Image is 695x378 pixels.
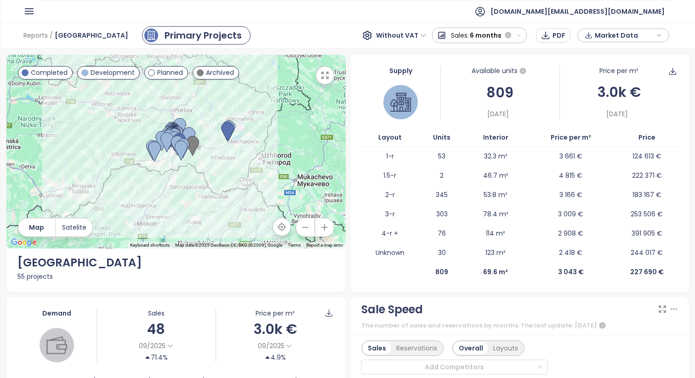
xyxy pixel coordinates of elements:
div: Price per m² [256,308,295,318]
span: PDF [553,30,565,40]
p: 3 043 € [558,267,584,277]
span: [DATE] [487,109,509,119]
div: 809 [441,82,559,103]
p: 123 m² [485,248,506,258]
a: Report a map error [306,243,343,248]
span: Sales: [451,27,469,44]
div: Demand [17,308,97,318]
p: 253 506 € [631,209,663,219]
td: 3-r [361,204,419,224]
p: 3 661 € [559,151,582,161]
div: The number of sales and reservations by months. The last update: [DATE] [361,320,678,331]
p: 30 [438,248,446,258]
p: 227 690 € [630,267,664,277]
div: Overall [454,342,488,355]
div: 71.4% [144,352,168,362]
td: 4-r + [361,224,419,243]
span: 09/2025 [258,341,285,351]
button: Sales:6 months [432,28,527,43]
p: 2 418 € [559,248,582,258]
img: wallet [46,335,67,355]
span: Completed [31,68,68,78]
p: 114 m² [486,228,505,238]
span: Market Data [595,28,654,42]
div: Reservations [391,342,442,355]
p: 78.4 m² [483,209,508,219]
button: Keyboard shortcuts [130,242,170,248]
span: caret-up [264,354,271,361]
p: 32.3 m² [484,151,507,161]
div: Available units [441,66,559,77]
td: 1-r [361,147,419,166]
span: Archived [206,68,234,78]
p: 53 [438,151,445,161]
p: 76 [438,228,446,238]
a: primary [142,26,251,45]
p: 391 905 € [632,228,662,238]
td: 2-r [361,185,419,204]
div: 55 projects [17,271,335,282]
span: Map data ©2025 GeoBasis-DE/BKG (©2009), Google [175,243,282,248]
th: Price [615,129,678,147]
div: [GEOGRAPHIC_DATA] [17,254,335,271]
p: 244 017 € [631,248,663,258]
div: Primary Projects [165,28,242,42]
p: 53.8 m² [484,190,507,200]
span: 09/2025 [139,341,165,351]
div: Layouts [488,342,523,355]
th: Price per m² [526,129,615,147]
span: / [50,27,53,44]
p: 345 [436,190,448,200]
span: 6 months [470,27,501,44]
span: Map [29,222,44,232]
th: Units [419,129,465,147]
div: Sales [363,342,391,355]
p: 303 [436,209,448,219]
button: PDF [536,28,570,43]
p: 3 166 € [559,190,582,200]
span: Reports [23,27,48,44]
p: 2 [440,170,444,181]
span: [GEOGRAPHIC_DATA] [55,27,128,44]
p: 69.6 m² [483,267,508,277]
div: 48 [97,318,216,340]
span: Planned [157,68,183,78]
th: Interior [465,129,526,147]
span: Development [91,68,135,78]
span: Satelite [62,222,86,232]
div: 3.0k € [216,318,335,340]
img: house [390,92,411,113]
div: Sale Speed [361,301,423,318]
a: Open this area in Google Maps (opens a new window) [9,237,39,248]
td: 1.5-r [361,166,419,185]
button: Satelite [56,218,92,237]
div: 4.9% [264,352,286,362]
p: 124 613 € [632,151,661,161]
p: 183 167 € [632,190,661,200]
p: 46.7 m² [483,170,508,181]
p: 3 009 € [558,209,583,219]
div: button [582,28,664,42]
button: Map [18,218,55,237]
div: 3.0k € [560,81,678,103]
div: Sales [97,308,216,318]
p: 809 [435,267,448,277]
span: [DATE] [606,109,628,119]
td: Unknown [361,243,419,262]
p: 2 908 € [558,228,583,238]
a: Terms (opens in new tab) [288,243,301,248]
span: Without VAT [376,28,427,42]
th: Layout [361,129,419,147]
div: Supply [361,66,441,76]
span: caret-up [144,354,151,361]
div: Price per m² [599,66,638,76]
p: 222 371 € [632,170,662,181]
p: 4 815 € [559,170,582,181]
img: Google [9,237,39,248]
span: [DOMAIN_NAME][EMAIL_ADDRESS][DOMAIN_NAME] [490,0,665,23]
